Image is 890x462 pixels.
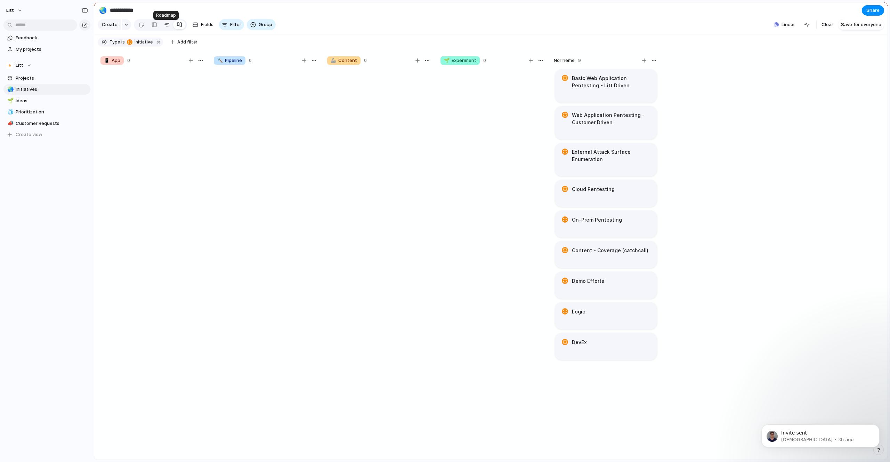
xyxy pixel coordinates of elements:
span: 0 [127,57,130,64]
h1: Content - Coverage (catchcall) [572,247,648,254]
div: Web Application Pentesting - Customer Driven [555,106,657,140]
div: no worries at all! let us know if you'd like to be added to a Slack connect channel for easier co... [11,159,108,179]
div: no worries at all! let us know if you'd like to be added to a Slack connect channel for easier co... [6,154,114,183]
button: is [120,38,126,46]
button: Gif picker [22,228,27,233]
span: My projects [16,46,88,53]
a: Feedback [3,33,90,43]
button: Upload attachment [33,228,39,233]
button: 📣 [6,120,13,127]
button: Litt [3,60,90,71]
button: go back [5,3,18,16]
span: Add filter [177,39,197,45]
button: 🌏 [97,5,108,16]
h1: External Attack Surface Enumeration [572,148,651,163]
div: Cloud Pentesting [555,180,657,207]
span: Initiatives [16,86,88,93]
a: [EMAIL_ADDRESS][DOMAIN_NAME] [31,193,128,206]
button: Emoji picker [11,228,16,233]
span: Create view [16,131,42,138]
img: Profile image for Christian [20,4,31,15]
div: If you refresh, you should now be able to nest under Projects [11,72,108,86]
div: DevEx [555,333,657,360]
span: Pipeline [217,57,242,64]
button: initiative [126,38,154,46]
div: Christian says… [6,154,133,189]
span: Fields [201,21,213,28]
div: works! [112,99,128,106]
span: Prioritization [16,109,88,115]
iframe: Intercom notifications message [751,410,890,459]
button: Group [247,19,276,30]
div: Thank you it would be great [59,51,128,58]
p: Active 3h ago [34,9,65,16]
span: 0 [364,57,367,64]
div: Omer says… [6,134,133,155]
span: Feedback [16,34,88,41]
button: 🧊 [6,109,13,115]
span: Save for everyone [841,21,881,28]
h1: Web Application Pentesting - Customer Driven [572,111,651,126]
div: Close [122,3,135,15]
span: Type [110,39,120,45]
span: 9 [578,57,581,64]
a: 📣Customer Requests [3,118,90,129]
a: 🌏Initiatives [3,84,90,95]
span: Litt [16,62,23,69]
div: 🧊 [7,108,12,116]
div: External Attack Surface Enumeration [555,143,657,176]
div: 🌏 [7,86,12,94]
h1: Basic Web Application Pentesting - Litt Driven [572,74,651,89]
div: Christian says… [6,6,133,47]
div: thank you for your help and speedy response [25,111,133,133]
textarea: Message… [6,213,133,225]
span: No Theme [554,57,575,64]
div: Logic [555,302,657,329]
span: Experiment [444,57,476,64]
div: I believe it's not currently configurable in the UI to allow nesting under projects but I can ena... [11,10,108,37]
div: works! [106,95,133,111]
div: Omer says… [6,95,133,111]
span: Create [102,21,118,28]
h1: Cloud Pentesting [572,185,615,193]
button: Filter [219,19,244,30]
h1: [DEMOGRAPHIC_DATA] [34,3,96,9]
div: I believe it's not currently configurable in the UI to allow nesting under projects but I can ena... [6,6,114,41]
a: 🧊Prioritization [3,107,90,117]
span: App [104,57,120,64]
button: Share [862,5,884,16]
button: Send a message… [119,225,130,236]
button: Create view [3,129,90,140]
a: Projects [3,73,90,83]
button: Save for everyone [838,19,884,30]
button: Litt [3,5,26,16]
button: 🌱 [6,97,13,104]
div: If you refresh, you should now be able to nest under Projects [6,68,114,90]
span: Group [259,21,272,28]
span: Filter [230,21,241,28]
h1: Demo Efforts [572,277,604,285]
span: Litt [6,7,14,14]
button: Add filter [167,37,202,47]
span: Content [331,57,357,64]
div: Omer says… [6,189,133,216]
button: Fields [190,19,216,30]
div: 🌏 [99,6,107,15]
div: On-Prem Pentesting [555,210,657,238]
button: 🌏 [6,86,13,93]
span: Share [866,7,880,14]
span: Customer Requests [16,120,88,127]
div: oh that would be nice [31,193,128,207]
div: 🌱 [7,97,12,105]
span: is [121,39,125,45]
h1: On-Prem Pentesting [572,216,622,224]
a: My projects [3,44,90,55]
span: Linear [782,21,795,28]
